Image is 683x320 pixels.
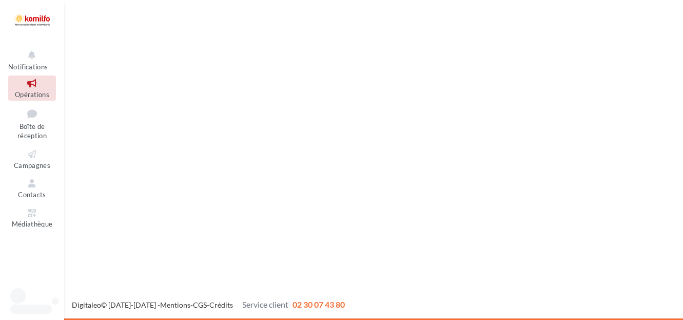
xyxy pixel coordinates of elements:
[8,76,56,101] a: Opérations
[15,90,49,99] span: Opérations
[8,105,56,142] a: Boîte de réception
[160,300,190,309] a: Mentions
[8,146,56,172] a: Campagnes
[242,299,288,309] span: Service client
[193,300,207,309] a: CGS
[8,176,56,201] a: Contacts
[18,191,46,199] span: Contacts
[17,122,47,140] span: Boîte de réception
[12,220,53,229] span: Médiathèque
[8,63,48,71] span: Notifications
[14,161,50,170] span: Campagnes
[8,205,56,231] a: Médiathèque
[72,300,101,309] a: Digitaleo
[209,300,233,309] a: Crédits
[72,300,345,309] span: © [DATE]-[DATE] - - -
[292,299,345,309] span: 02 30 07 43 80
